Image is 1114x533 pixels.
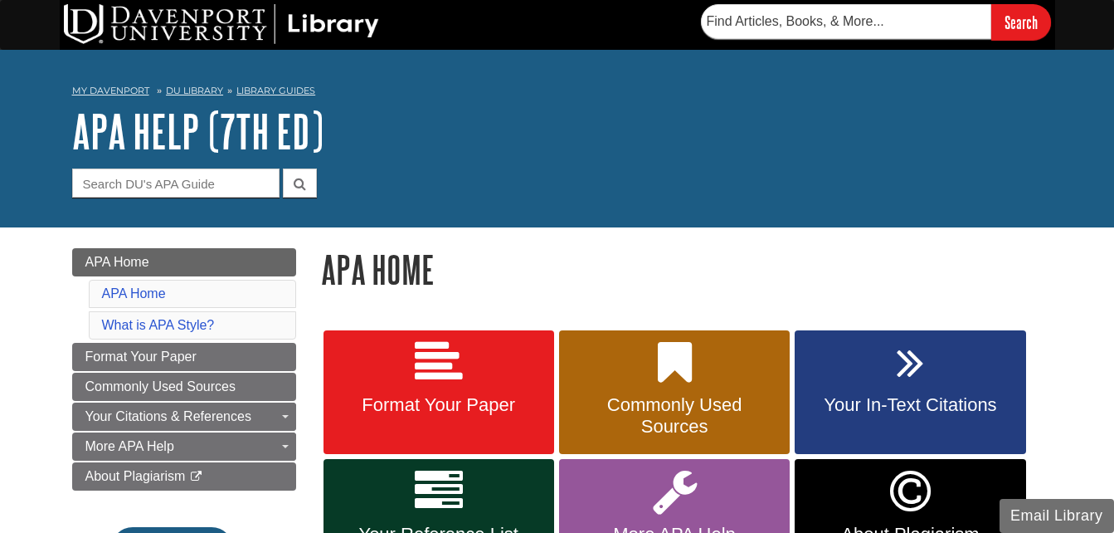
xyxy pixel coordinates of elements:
img: DU Library [64,4,379,44]
a: APA Home [102,286,166,301]
a: About Plagiarism [72,462,296,491]
input: Find Articles, Books, & More... [701,4,991,39]
a: More APA Help [72,433,296,461]
span: Commonly Used Sources [572,394,777,438]
a: Format Your Paper [72,343,296,371]
a: APA Help (7th Ed) [72,105,323,157]
span: Commonly Used Sources [85,379,236,394]
a: Library Guides [236,85,315,96]
a: APA Home [72,248,296,276]
span: More APA Help [85,439,174,453]
i: This link opens in a new window [189,472,203,482]
a: DU Library [166,85,223,96]
span: Your In-Text Citations [807,394,1013,416]
nav: breadcrumb [72,80,1043,106]
a: Your Citations & References [72,403,296,431]
span: About Plagiarism [85,469,186,483]
a: Format Your Paper [323,330,554,455]
span: Your Citations & References [85,409,251,423]
form: Searches DU Library's articles, books, and more [701,4,1051,40]
h1: APA Home [321,248,1043,291]
a: What is APA Style? [102,318,215,332]
a: Commonly Used Sources [72,373,296,401]
span: Format Your Paper [85,350,197,364]
a: Commonly Used Sources [559,330,790,455]
input: Search [991,4,1051,40]
button: Email Library [1000,499,1114,533]
span: APA Home [85,255,149,269]
a: My Davenport [72,84,149,98]
span: Format Your Paper [336,394,542,416]
a: Your In-Text Citations [795,330,1025,455]
input: Search DU's APA Guide [72,169,280,198]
